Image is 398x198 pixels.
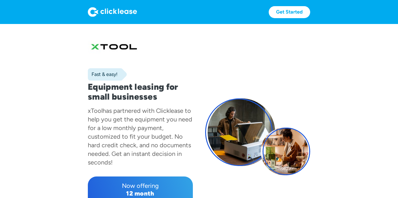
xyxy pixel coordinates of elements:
[93,190,188,197] div: 12 month
[269,6,310,18] a: Get Started
[88,107,103,114] div: xTool
[88,7,137,17] img: Logo
[88,71,118,77] div: Fast & easy!
[88,82,193,101] h1: Equipment leasing for small businesses
[93,181,188,190] div: Now offering
[88,107,192,166] div: has partnered with Clicklease to help you get the equipment you need for a low monthly payment, c...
